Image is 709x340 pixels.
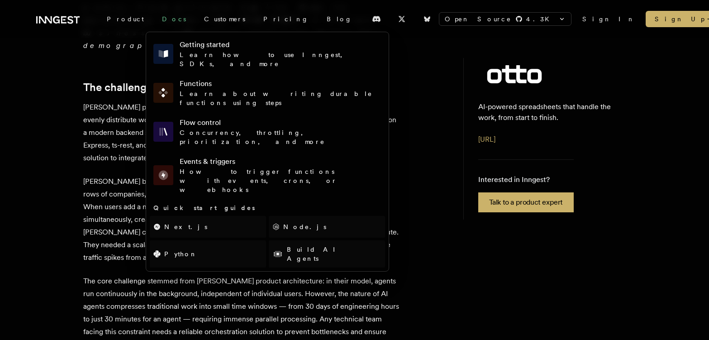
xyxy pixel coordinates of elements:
a: Pricing [254,11,318,27]
p: [PERSON_NAME] platform needed a queuing system with advanced concurrency controls to evenly distr... [83,101,400,164]
h3: Quick start guides [150,203,385,212]
a: FunctionsLearn about writing durable functions using steps [150,75,385,111]
span: Concurrency, throttling, prioritization, and more [180,129,325,145]
div: Product [98,11,153,27]
a: Docs [153,11,195,27]
span: Learn about writing durable functions using steps [180,90,372,106]
a: Events & triggersHow to trigger functions with events, crons, or webhooks [150,153,385,198]
a: Bluesky [417,12,437,26]
h4: Getting started [180,39,381,50]
a: Blog [318,11,361,27]
a: Build AI Agents [269,240,385,268]
a: The challenge [83,81,152,94]
h4: Events & triggers [180,156,381,167]
p: Interested in Inngest? [478,174,574,185]
a: Node.js [269,216,385,238]
a: Getting startedLearn how to use Inngest, SDKs, and more [150,36,385,72]
a: Customers [195,11,254,27]
img: Otto's logo [478,65,551,83]
a: Sign In [582,14,635,24]
a: Flow controlConcurrency, throttling, prioritization, and more [150,114,385,150]
p: [PERSON_NAME] builds AI agents for research tasks, where users use a table interface to add rows ... [83,175,400,264]
a: Next.js [150,216,266,238]
span: Learn how to use Inngest, SDKs, and more [180,51,351,67]
a: [URL] [478,135,495,144]
h4: Functions [180,78,381,89]
p: AI-powered spreadsheets that handle the work, from start to finish. [478,101,612,123]
span: How to trigger functions with events, crons, or webhooks [180,168,337,193]
a: Talk to a product expert [478,192,574,212]
h4: Flow control [180,117,381,128]
a: Discord [366,12,386,26]
a: Python [150,240,266,268]
span: Open Source [445,14,512,24]
a: X [392,12,412,26]
span: 4.3 K [526,14,555,24]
